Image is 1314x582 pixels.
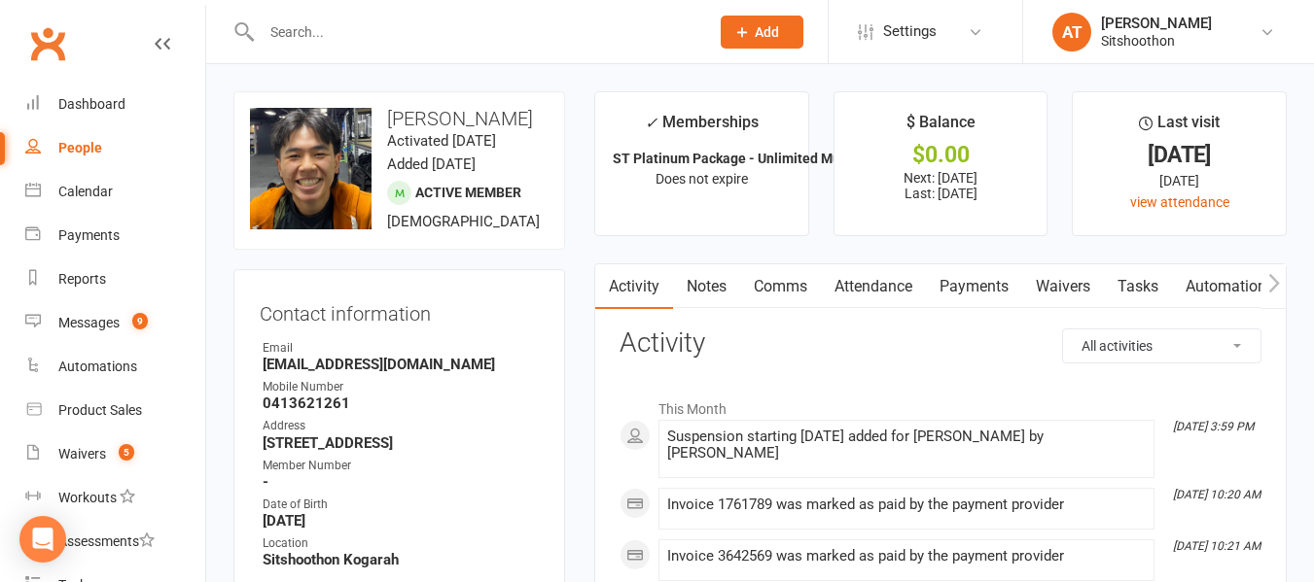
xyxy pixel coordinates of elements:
strong: 0413621261 [263,394,539,412]
a: Automations [1172,264,1288,309]
strong: ST Platinum Package - Unlimited Muay Thai ... [613,151,901,166]
a: Comms [740,264,821,309]
strong: [EMAIL_ADDRESS][DOMAIN_NAME] [263,356,539,373]
div: Invoice 3642569 was marked as paid by the payment provider [667,548,1146,565]
div: Product Sales [58,402,142,418]
i: ✓ [645,114,657,132]
a: Product Sales [25,389,205,432]
div: Memberships [645,110,759,146]
a: Automations [25,345,205,389]
a: Dashboard [25,83,205,126]
div: Email [263,339,539,358]
div: Address [263,417,539,435]
div: Sitshoothon [1101,32,1212,50]
span: 5 [119,444,134,461]
div: Suspension starting [DATE] added for [PERSON_NAME] by [PERSON_NAME] [667,428,1146,462]
div: Calendar [58,184,113,199]
h3: Contact information [260,295,539,325]
div: $ Balance [906,110,976,145]
a: Workouts [25,476,205,520]
strong: - [263,473,539,491]
div: Invoice 1761789 was marked as paid by the payment provider [667,496,1146,513]
div: Workouts [58,490,117,505]
span: 9 [132,313,148,329]
h3: [PERSON_NAME] [250,108,549,129]
input: Search... [256,18,695,46]
span: Active member [415,185,521,200]
time: Added [DATE] [387,155,476,173]
span: Does not expire [656,171,748,187]
div: Location [263,534,539,553]
a: Notes [673,264,740,309]
span: [DEMOGRAPHIC_DATA] [387,213,540,230]
div: Last visit [1139,110,1220,145]
h3: Activity [620,328,1261,359]
time: Activated [DATE] [387,132,496,150]
div: Date of Birth [263,496,539,514]
strong: [STREET_ADDRESS] [263,434,539,452]
a: Attendance [821,264,926,309]
button: Add [721,16,803,49]
div: [DATE] [1090,145,1268,165]
a: Assessments [25,520,205,564]
div: People [58,140,102,155]
span: Add [755,24,779,40]
li: This Month [620,389,1261,420]
a: Tasks [1104,264,1172,309]
a: Clubworx [23,19,72,68]
a: Waivers [1022,264,1104,309]
div: $0.00 [852,145,1030,165]
strong: Sitshoothon Kogarah [263,551,539,568]
a: Waivers 5 [25,432,205,476]
div: Automations [58,359,137,374]
a: Activity [595,264,673,309]
div: Reports [58,271,106,287]
div: AT [1052,13,1091,51]
span: Settings [883,10,937,53]
div: Member Number [263,457,539,475]
a: view attendance [1130,194,1229,210]
a: Messages 9 [25,301,205,345]
div: Mobile Number [263,378,539,396]
div: Assessments [58,533,155,549]
img: image1736204434.png [250,108,372,229]
div: Waivers [58,446,106,462]
a: Payments [25,214,205,257]
div: Payments [58,227,120,243]
a: Payments [926,264,1022,309]
div: Messages [58,315,120,330]
div: [DATE] [1090,170,1268,191]
div: [PERSON_NAME] [1101,15,1212,32]
a: People [25,126,205,170]
div: Dashboard [58,96,125,112]
p: Next: [DATE] Last: [DATE] [852,170,1030,201]
strong: [DATE] [263,512,539,530]
i: [DATE] 10:21 AM [1173,539,1261,553]
i: [DATE] 3:59 PM [1173,420,1254,433]
i: [DATE] 10:20 AM [1173,488,1261,501]
a: Calendar [25,170,205,214]
a: Reports [25,257,205,301]
div: Open Intercom Messenger [19,516,66,563]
